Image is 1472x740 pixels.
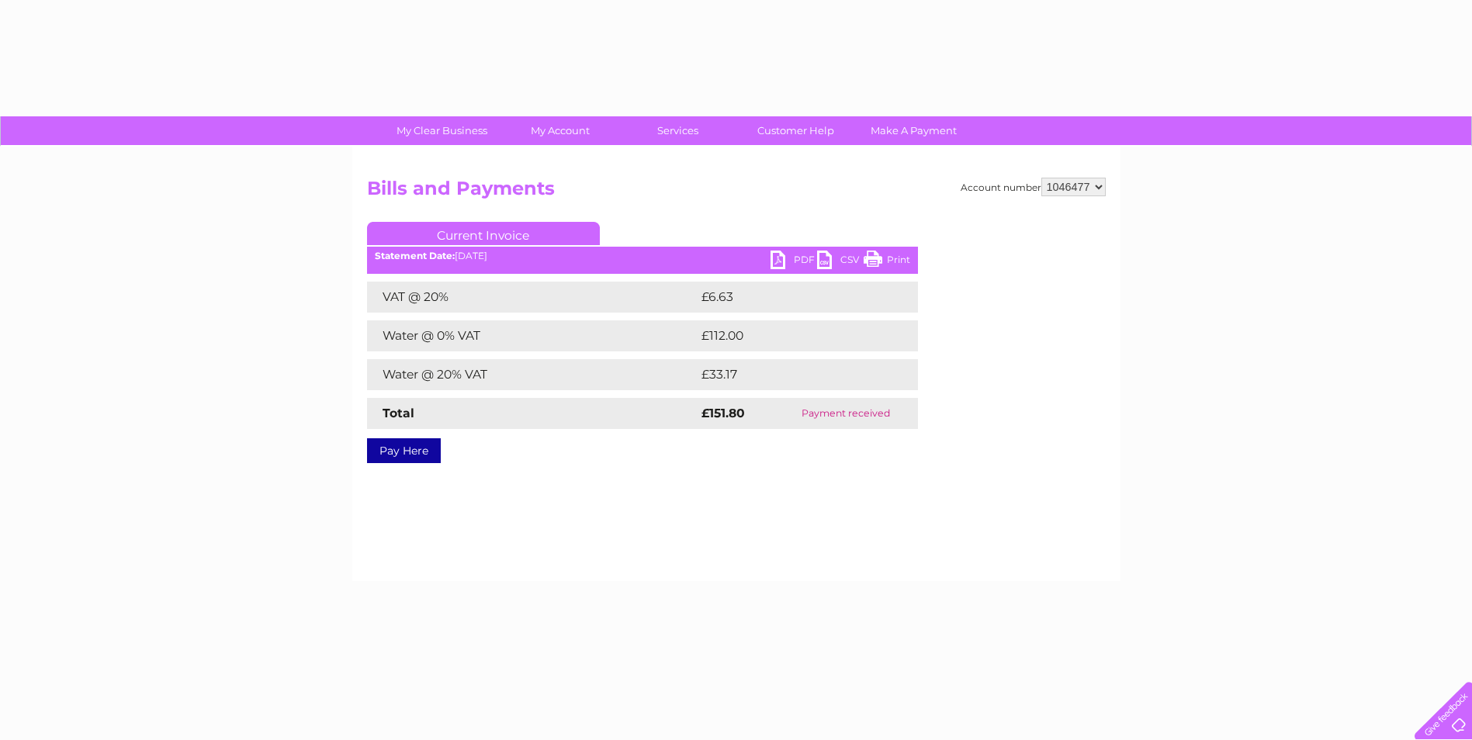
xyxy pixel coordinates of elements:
[367,178,1106,207] h2: Bills and Payments
[367,282,698,313] td: VAT @ 20%
[701,406,745,420] strong: £151.80
[817,251,864,273] a: CSV
[732,116,860,145] a: Customer Help
[698,320,888,351] td: £112.00
[961,178,1106,196] div: Account number
[614,116,742,145] a: Services
[774,398,917,429] td: Payment received
[771,251,817,273] a: PDF
[367,251,918,261] div: [DATE]
[367,438,441,463] a: Pay Here
[496,116,624,145] a: My Account
[864,251,910,273] a: Print
[378,116,506,145] a: My Clear Business
[698,359,885,390] td: £33.17
[367,320,698,351] td: Water @ 0% VAT
[698,282,881,313] td: £6.63
[367,222,600,245] a: Current Invoice
[367,359,698,390] td: Water @ 20% VAT
[383,406,414,420] strong: Total
[375,250,455,261] b: Statement Date:
[850,116,978,145] a: Make A Payment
